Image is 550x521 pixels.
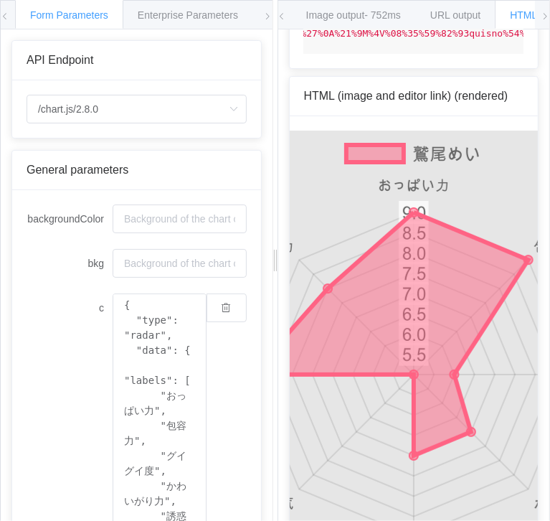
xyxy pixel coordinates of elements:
input: Background of the chart canvas. Accepts rgb (rgb(255,255,120)), colors (red), and url-encoded hex... [113,205,247,233]
span: Enterprise Parameters [138,9,238,21]
label: backgroundColor [27,205,113,233]
span: Form Parameters [30,9,108,21]
span: General parameters [27,164,128,176]
label: bkg [27,249,113,278]
label: c [27,294,113,322]
input: Background of the chart canvas. Accepts rgb (rgb(255,255,120)), colors (red), and url-encoded hex... [113,249,247,278]
span: API Endpoint [27,54,93,66]
span: HTML (image and editor link) (rendered) [304,90,508,102]
span: URL output [430,9,480,21]
span: Image output [306,9,401,21]
input: Select [27,95,247,123]
span: - 752ms [364,9,401,21]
